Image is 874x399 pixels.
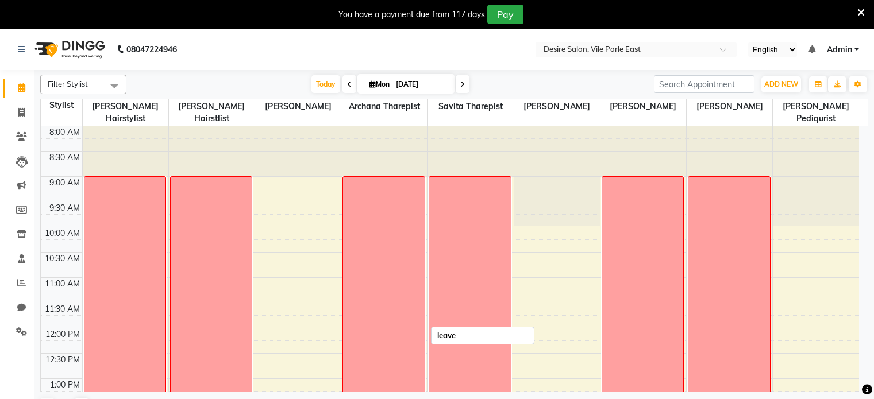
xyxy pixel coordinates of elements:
[43,328,82,340] div: 12:00 PM
[428,99,513,114] span: savita Tharepist
[47,177,82,189] div: 9:00 AM
[687,99,772,114] span: [PERSON_NAME]
[827,44,852,56] span: Admin
[43,227,82,239] div: 10:00 AM
[764,80,798,88] span: ADD NEW
[47,202,82,214] div: 9:30 AM
[341,99,427,114] span: Archana Tharepist
[487,5,523,24] button: Pay
[761,76,801,92] button: ADD NEW
[514,99,600,114] span: [PERSON_NAME]
[43,303,82,315] div: 11:30 AM
[600,99,686,114] span: [PERSON_NAME]
[169,99,255,126] span: [PERSON_NAME] Hairstlist
[311,75,340,93] span: Today
[773,99,859,126] span: [PERSON_NAME] Pediqurist
[47,152,82,164] div: 8:30 AM
[48,379,82,391] div: 1:00 PM
[392,76,450,93] input: 2025-09-01
[43,253,82,265] div: 10:30 AM
[338,9,485,21] div: You have a payment due from 117 days
[126,33,177,65] b: 08047224946
[29,33,108,65] img: logo
[48,79,88,88] span: Filter Stylist
[255,99,341,114] span: [PERSON_NAME]
[43,354,82,366] div: 12:30 PM
[437,330,456,342] div: leave
[367,80,392,88] span: Mon
[654,75,754,93] input: Search Appointment
[83,99,168,126] span: [PERSON_NAME] Hairstylist
[41,99,82,111] div: Stylist
[47,126,82,138] div: 8:00 AM
[43,278,82,290] div: 11:00 AM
